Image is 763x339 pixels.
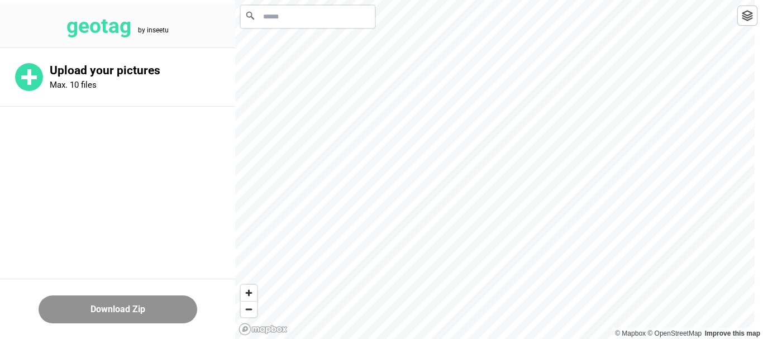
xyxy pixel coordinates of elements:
p: Upload your pictures [50,64,235,78]
tspan: geotag [66,14,131,38]
button: Zoom in [241,285,257,301]
a: Mapbox logo [239,323,288,336]
a: Map feedback [705,330,760,337]
a: OpenStreetMap [647,330,702,337]
button: Download Zip [39,295,197,323]
tspan: by inseetu [138,26,169,34]
p: Max. 10 files [50,80,97,90]
img: toggleLayer [742,10,753,21]
input: Search [241,6,375,28]
button: Zoom out [241,301,257,317]
a: Mapbox [615,330,646,337]
span: Zoom out [241,302,257,317]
